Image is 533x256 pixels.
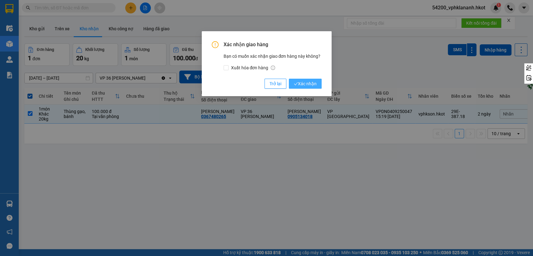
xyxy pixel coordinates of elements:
span: Xác nhận [294,80,317,87]
span: exclamation-circle [212,41,219,48]
div: Bạn có muốn xác nhận giao đơn hàng này không? [224,53,322,71]
span: check [294,82,298,86]
span: Xuất hóa đơn hàng [229,64,278,71]
button: Trở lại [264,79,286,89]
span: Trở lại [269,80,281,87]
span: Xác nhận giao hàng [224,41,322,48]
span: info-circle [271,66,275,70]
button: checkXác nhận [289,79,322,89]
